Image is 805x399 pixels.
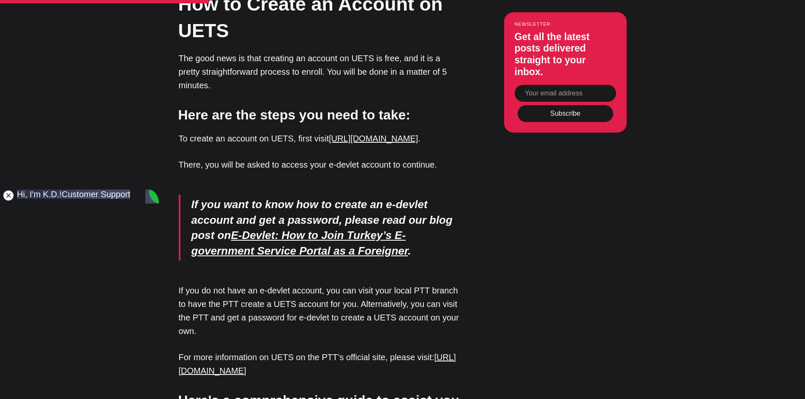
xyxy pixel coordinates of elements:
img: logo_orange.svg [14,14,20,20]
input: Your email address [515,85,616,102]
p: There, you will be asked to access your e-devlet account to continue. [179,158,462,171]
p: The good news is that creating an account on UETS is free, and it is a pretty straightforward pro... [179,52,462,92]
p: To create an account on UETS, first visit . [179,132,462,145]
p: If you do not have an e-devlet account, you can visit your local PTT branch to have the PTT creat... [179,284,462,338]
p: For more information on UETS on the PTT’s official site, please visit: [179,350,462,377]
em: . [408,244,411,257]
div: Domain: [DOMAIN_NAME] [22,22,93,29]
small: Newsletter [515,21,616,26]
div: v 4.0.25 [24,14,41,20]
h3: Get all the latest posts delivered straight to your inbox. [515,31,616,77]
a: E-Devlet: How to Join Turkey’s E-government Service Portal as a Foreigner [191,229,408,257]
div: Domain Overview [32,50,76,55]
em: If you want to know how to create an e-devlet account and get a password, please read our blog po... [191,198,453,242]
img: website_grey.svg [14,22,20,29]
img: tab_keywords_by_traffic_grey.svg [84,49,91,56]
a: [URL][DOMAIN_NAME] [329,134,418,143]
div: Keywords by Traffic [93,50,142,55]
button: Subscribe [518,105,613,122]
img: tab_domain_overview_orange.svg [23,49,30,56]
h3: Here are the steps you need to take: [178,106,461,125]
